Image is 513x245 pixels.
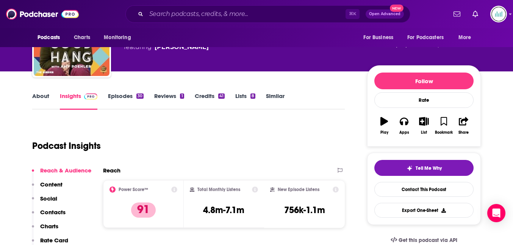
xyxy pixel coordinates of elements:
button: List [414,112,434,139]
button: tell me why sparkleTell Me Why [374,160,474,176]
a: Similar [266,92,285,110]
div: Rate [374,92,474,108]
button: Open AdvancedNew [366,9,404,19]
span: Get this podcast via API [399,237,457,243]
div: [PERSON_NAME] [155,43,209,52]
button: open menu [402,30,455,45]
span: Monitoring [104,32,131,43]
img: Podchaser - Follow, Share and Rate Podcasts [6,7,79,21]
button: Content [32,181,63,195]
button: open menu [32,30,70,45]
span: ⌘ K [346,9,360,19]
button: Charts [32,223,58,237]
div: Open Intercom Messenger [487,204,505,222]
div: 41 [218,93,225,99]
div: Apps [399,130,409,135]
span: Charts [74,32,90,43]
span: New [390,5,404,12]
h2: Reach [103,167,120,174]
p: 91 [131,202,156,218]
button: Play [374,112,394,139]
button: Follow [374,73,474,89]
span: Logged in as podglomerate [490,6,507,22]
span: For Business [363,32,393,43]
button: Bookmark [434,112,454,139]
button: Reach & Audience [32,167,91,181]
a: About [32,92,49,110]
img: User Profile [490,6,507,22]
a: Show notifications dropdown [450,8,463,21]
div: 8 [250,93,255,99]
h2: Total Monthly Listens [197,187,240,192]
a: Contact This Podcast [374,182,474,197]
p: Contacts [40,209,66,216]
p: Content [40,181,63,188]
input: Search podcasts, credits, & more... [146,8,346,20]
button: Export One-Sheet [374,203,474,218]
button: Social [32,195,57,209]
button: Show profile menu [490,6,507,22]
button: Contacts [32,209,66,223]
div: Search podcasts, credits, & more... [125,5,410,23]
div: 1 [180,93,184,99]
span: Podcasts [38,32,60,43]
h2: Power Score™ [119,187,148,192]
p: Charts [40,223,58,230]
a: Episodes30 [108,92,144,110]
span: For Podcasters [407,32,444,43]
div: List [421,130,427,135]
span: More [458,32,471,43]
span: featuring [124,43,209,52]
div: 30 [136,93,144,99]
img: Podchaser Pro [84,93,97,100]
p: Rate Card [40,237,68,244]
span: Open Advanced [369,12,400,16]
div: Share [458,130,469,135]
p: Reach & Audience [40,167,91,174]
div: Bookmark [435,130,453,135]
a: Show notifications dropdown [469,8,481,21]
h3: 4.8m-7.1m [203,204,244,216]
a: Credits41 [195,92,225,110]
button: Apps [394,112,414,139]
p: Social [40,195,57,202]
button: Share [454,112,474,139]
span: Tell Me Why [416,165,442,171]
a: Charts [69,30,95,45]
h3: 756k-1.1m [284,204,325,216]
h1: Podcast Insights [32,140,101,152]
div: Play [380,130,388,135]
a: Lists8 [235,92,255,110]
img: tell me why sparkle [407,165,413,171]
h2: New Episode Listens [278,187,319,192]
a: Reviews1 [154,92,184,110]
button: open menu [99,30,141,45]
a: InsightsPodchaser Pro [60,92,97,110]
button: open menu [358,30,403,45]
button: open menu [453,30,481,45]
